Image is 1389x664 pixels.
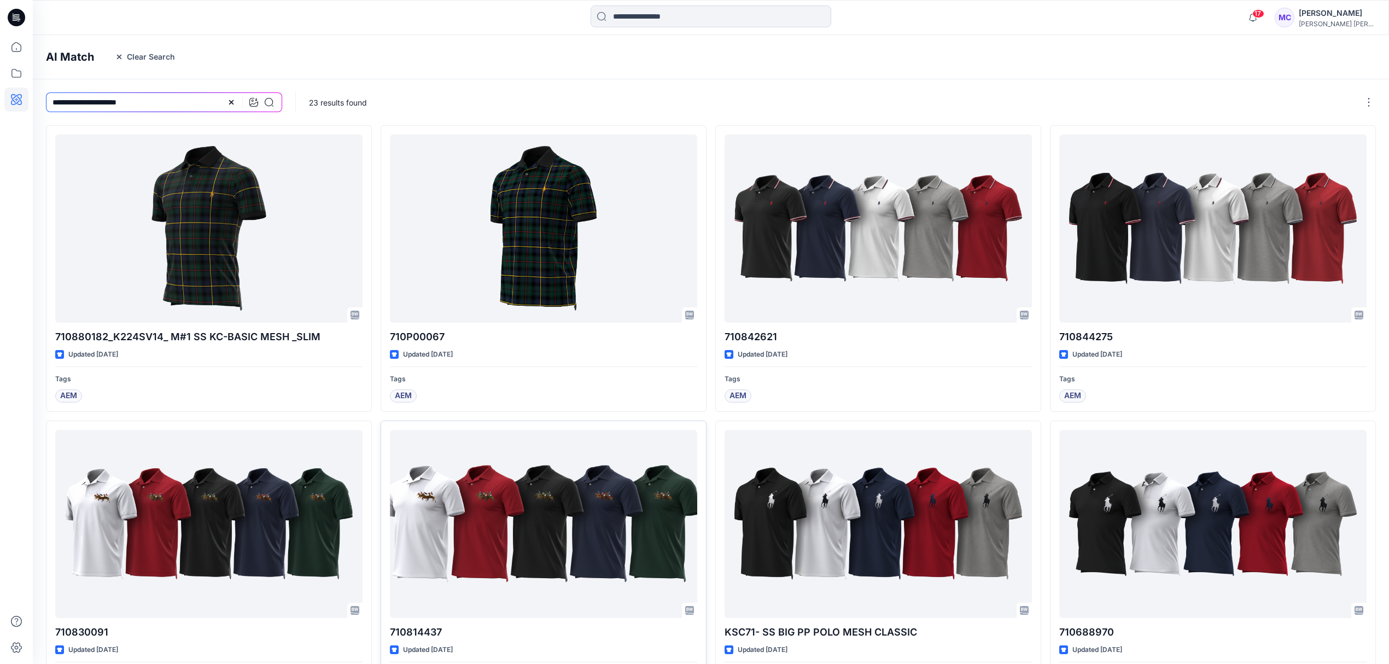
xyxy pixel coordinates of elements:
span: 17 [1252,9,1264,18]
p: 710814437 [390,625,697,640]
p: 710844275 [1059,329,1367,345]
div: MC [1275,8,1294,27]
p: 710688970 [1059,625,1367,640]
p: Updated [DATE] [68,349,118,360]
a: 710688970 [1059,430,1367,618]
a: 710P00067 [390,135,697,323]
span: AEM [1064,389,1081,403]
a: 710830091 [55,430,363,618]
p: 710842621 [725,329,1032,345]
div: [PERSON_NAME] [PERSON_NAME] [1299,20,1375,28]
p: KSC71- SS BIG PP POLO MESH CLASSIC [725,625,1032,640]
p: Tags [55,374,363,385]
button: Clear Search [108,48,182,66]
a: 710842621 [725,135,1032,323]
p: Tags [1059,374,1367,385]
p: 710880182_K224SV14_ M#1 SS KC-BASIC MESH _SLIM [55,329,363,345]
p: Tags [725,374,1032,385]
span: AEM [729,389,746,403]
p: 710P00067 [390,329,697,345]
span: AEM [60,389,77,403]
div: [PERSON_NAME] [1299,7,1375,20]
p: Updated [DATE] [403,644,453,656]
a: KSC71- SS BIG PP POLO MESH CLASSIC [725,430,1032,618]
a: 710844275 [1059,135,1367,323]
p: Updated [DATE] [738,644,787,656]
a: 710880182_K224SV14_ M#1 SS KC-BASIC MESH _SLIM [55,135,363,323]
p: Tags [390,374,697,385]
p: Updated [DATE] [1072,349,1122,360]
span: AEM [395,389,412,403]
p: Updated [DATE] [68,644,118,656]
p: 23 results found [309,97,367,108]
p: Updated [DATE] [403,349,453,360]
p: Updated [DATE] [1072,644,1122,656]
h4: AI Match [46,50,94,63]
p: 710830091 [55,625,363,640]
a: 710814437 [390,430,697,618]
p: Updated [DATE] [738,349,787,360]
